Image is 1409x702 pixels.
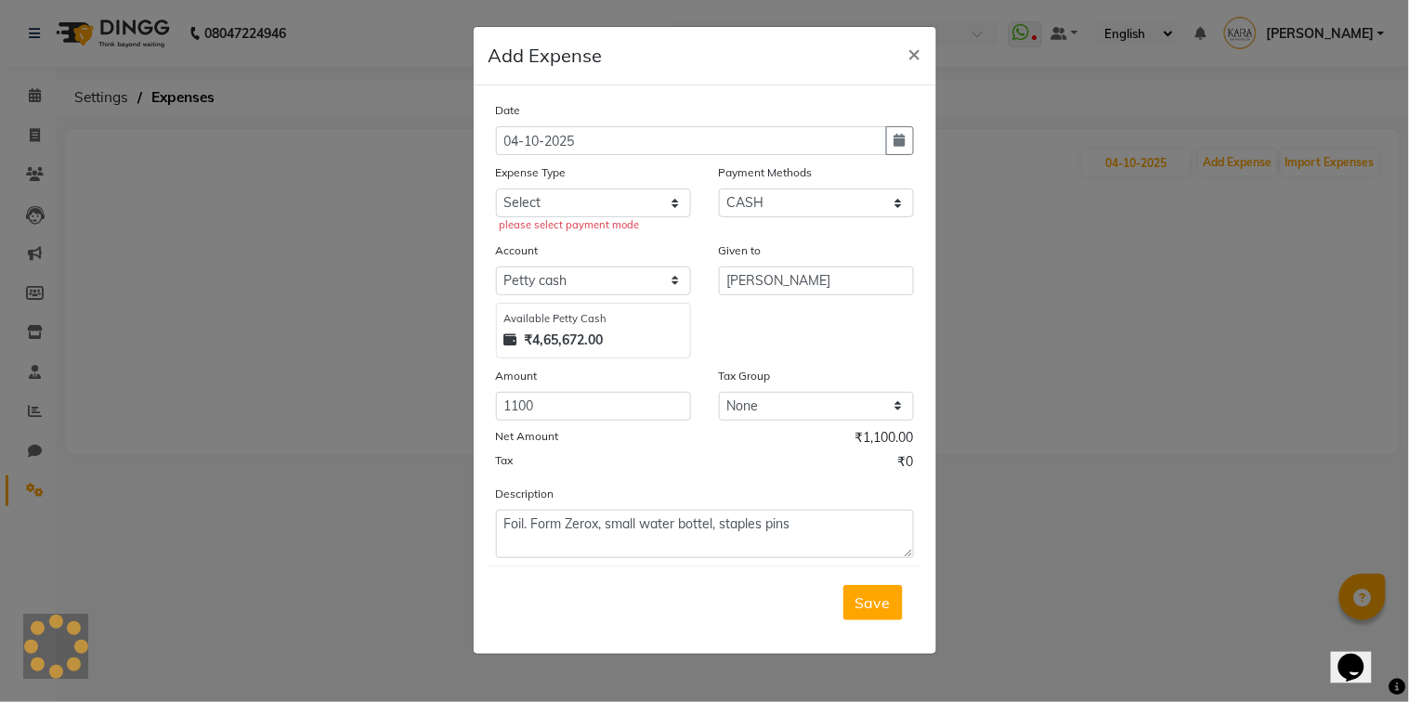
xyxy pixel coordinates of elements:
[855,428,914,452] span: ₹1,100.00
[496,486,554,502] label: Description
[898,452,914,476] span: ₹0
[894,27,936,79] button: Close
[496,428,559,445] label: Net Amount
[908,39,921,67] span: ×
[496,102,521,119] label: Date
[496,164,567,181] label: Expense Type
[719,164,813,181] label: Payment Methods
[525,331,604,350] strong: ₹4,65,672.00
[496,392,691,421] input: Amount
[504,311,683,327] div: Available Petty Cash
[1331,628,1390,683] iframe: chat widget
[719,266,914,295] input: Given to
[855,593,891,612] span: Save
[500,217,691,233] div: please select payment mode
[496,242,539,259] label: Account
[496,368,538,384] label: Amount
[719,242,762,259] label: Given to
[843,585,903,620] button: Save
[496,452,514,469] label: Tax
[489,42,603,70] h5: Add Expense
[719,368,771,384] label: Tax Group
